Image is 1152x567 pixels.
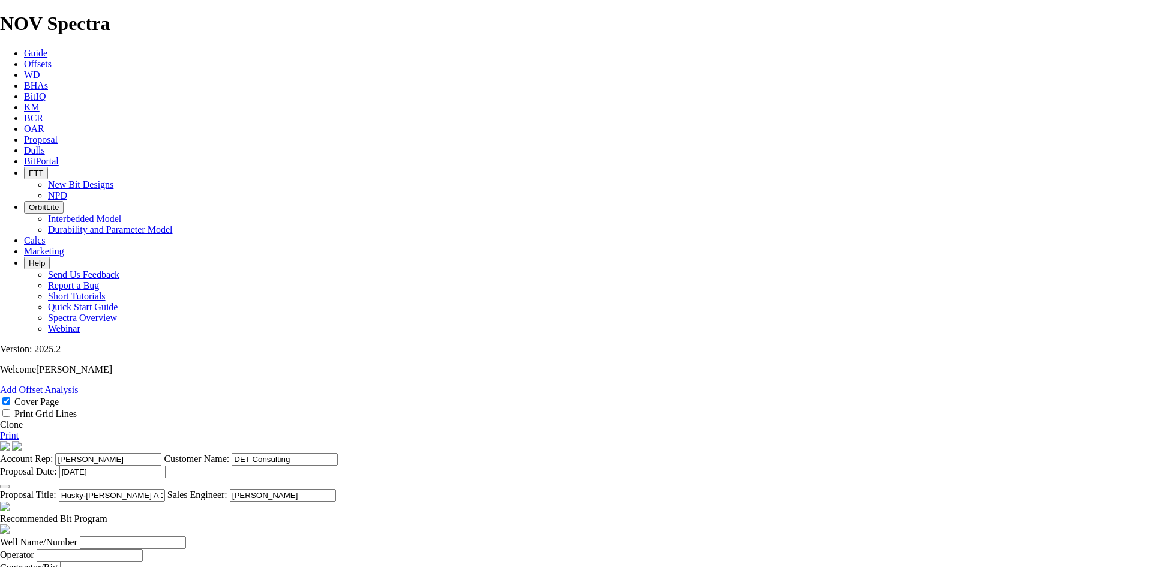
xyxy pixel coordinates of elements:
a: Offsets [24,59,52,69]
button: Help [24,257,50,269]
a: KM [24,102,40,112]
a: BitPortal [24,156,59,166]
a: OAR [24,124,44,134]
a: BitIQ [24,91,46,101]
a: BCR [24,113,43,123]
span: OrbitLite [29,203,59,212]
button: FTT [24,167,48,179]
a: Short Tutorials [48,291,106,301]
span: FTT [29,169,43,178]
a: BHAs [24,80,48,91]
a: NPD [48,190,67,200]
label: Cover Page [14,397,59,407]
a: Proposal [24,134,58,145]
a: Spectra Overview [48,313,117,323]
a: Report a Bug [48,280,99,290]
a: Marketing [24,246,64,256]
label: Sales Engineer: [167,490,227,500]
span: Help [29,259,45,268]
a: New Bit Designs [48,179,113,190]
span: [PERSON_NAME] [36,364,112,374]
a: Calcs [24,235,46,245]
a: Interbedded Model [48,214,121,224]
a: Dulls [24,145,45,155]
a: Durability and Parameter Model [48,224,173,235]
a: Guide [24,48,47,58]
label: Print Grid Lines [14,409,77,419]
img: cover-graphic.e5199e77.png [12,441,22,451]
a: Webinar [48,323,80,334]
a: Send Us Feedback [48,269,119,280]
a: Quick Start Guide [48,302,118,312]
a: WD [24,70,40,80]
button: OrbitLite [24,201,64,214]
label: Customer Name: [164,454,229,464]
